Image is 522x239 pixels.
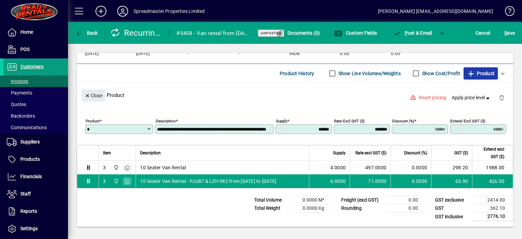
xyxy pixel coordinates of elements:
[476,146,504,160] span: Extend excl GST ($)
[20,191,31,197] span: Staff
[276,30,320,36] span: Documents (0)
[432,212,472,221] td: GST inclusive
[238,51,239,56] span: -
[112,177,120,185] span: 965 State Highway 2
[392,119,414,123] mat-label: Discount (%)
[340,51,349,56] span: 0.00
[276,119,287,123] mat-label: Supply
[80,92,107,98] app-page-header-button: Close
[20,29,33,35] span: Home
[136,51,150,56] span: [DATE]
[7,102,26,107] span: Quotes
[332,27,379,39] button: Custom Fields
[405,30,408,36] span: P
[475,28,490,38] span: Cancel
[493,95,510,101] app-page-header-button: Delete
[156,119,176,123] mat-label: Description
[454,149,468,157] span: GST ($)
[7,125,47,130] span: Communications
[251,196,292,204] td: Total Volume
[103,149,111,157] span: Item
[390,174,431,188] td: 0.0000
[251,204,292,212] td: Total Weight
[3,186,68,203] a: Staff
[20,156,40,162] span: Products
[3,168,68,185] a: Financials
[355,149,386,157] span: Rate excl GST ($)
[85,51,99,56] span: [DATE]
[472,174,513,188] td: 426.00
[20,208,37,214] span: Reports
[431,161,472,174] td: 298.20
[474,27,492,39] button: Cancel
[334,119,365,123] mat-label: Rate excl GST ($)
[452,94,491,101] span: Apply price level
[140,149,161,157] span: Description
[504,28,515,38] span: ave
[3,151,68,168] a: Products
[274,27,322,39] button: Documents (0)
[378,6,493,17] div: [PERSON_NAME] [EMAIL_ADDRESS][DOMAIN_NAME]
[90,5,112,17] button: Add
[3,75,68,87] a: Invoices
[77,83,513,107] div: Product
[503,27,517,39] button: Save
[277,67,317,80] button: Product History
[338,204,385,212] td: Rounding
[3,99,68,110] a: Quotes
[289,51,300,56] span: 5408
[419,94,446,101] span: Reset pricing
[404,149,427,157] span: Discount (%)
[73,27,100,39] button: Back
[3,134,68,151] a: Suppliers
[68,27,105,39] app-page-header-button: Back
[432,196,472,204] td: GST exclusive
[86,119,100,123] mat-label: Product
[112,5,134,17] button: Profile
[7,113,35,119] span: Backorders
[3,87,68,99] a: Payments
[421,70,460,77] label: Show Cost/Profit
[3,203,68,220] a: Reports
[7,79,28,84] span: Invoices
[467,68,494,79] span: Product
[385,204,426,212] td: 0.00
[261,31,281,35] span: Unposted
[112,164,120,171] span: 965 State Highway 2
[3,220,68,237] a: Settings
[472,161,513,174] td: 1988.00
[449,92,494,104] button: Apply price level
[330,164,346,171] span: 4.0000
[385,196,426,204] td: 0.00
[140,164,186,171] span: 10 Seater Van Rental
[333,149,346,157] span: Supply
[472,212,513,221] td: 2776.10
[103,178,106,185] div: 3
[280,68,314,79] span: Product History
[500,1,514,23] a: Knowledge Base
[292,204,332,212] td: 0.0000 Kg
[292,196,332,204] td: 0.0000 M³
[20,47,30,52] span: POS
[472,204,513,212] td: 362.10
[450,119,485,123] mat-label: Extend excl GST ($)
[334,30,377,36] span: Custom Fields
[354,164,386,171] div: 497.0000
[472,196,513,204] td: 2414.00
[3,24,68,41] a: Home
[337,70,401,77] label: Show Line Volumes/Weights
[338,196,385,204] td: Freight (excl GST)
[432,204,472,212] td: GST
[20,139,40,144] span: Suppliers
[3,110,68,122] a: Backorders
[390,161,431,174] td: 0.0000
[330,178,346,185] span: 6.0000
[393,30,432,36] span: ost & Email
[20,226,38,231] span: Settings
[431,174,472,188] td: 63.90
[416,92,449,104] button: Reset pricing
[493,89,510,106] button: Delete
[20,64,43,69] span: Customers
[20,174,42,179] span: Financials
[134,6,205,17] div: Spreadmaster Properties Limited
